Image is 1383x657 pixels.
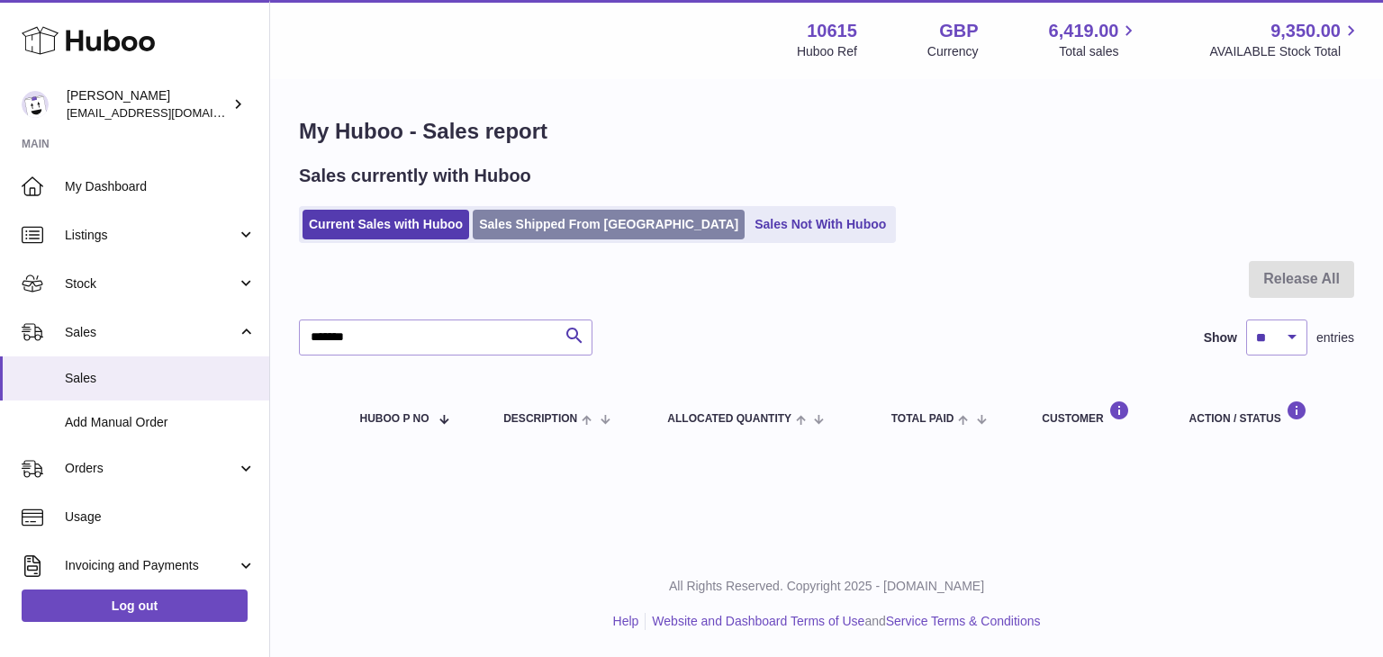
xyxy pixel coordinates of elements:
a: Website and Dashboard Terms of Use [652,614,864,628]
h2: Sales currently with Huboo [299,164,531,188]
a: 9,350.00 AVAILABLE Stock Total [1209,19,1361,60]
span: Total paid [891,413,954,425]
div: Action / Status [1189,400,1336,425]
span: [EMAIL_ADDRESS][DOMAIN_NAME] [67,105,265,120]
a: Log out [22,589,248,622]
strong: 10615 [807,19,857,43]
span: Orders [65,460,237,477]
span: My Dashboard [65,178,256,195]
span: Sales [65,370,256,387]
div: [PERSON_NAME] [67,87,229,121]
div: Customer [1042,400,1152,425]
span: Invoicing and Payments [65,557,237,574]
a: Help [613,614,639,628]
span: Huboo P no [360,413,429,425]
span: Description [503,413,577,425]
div: Currency [927,43,979,60]
span: Add Manual Order [65,414,256,431]
span: Sales [65,324,237,341]
span: 9,350.00 [1270,19,1341,43]
a: Sales Not With Huboo [748,210,892,239]
label: Show [1204,329,1237,346]
span: AVAILABLE Stock Total [1209,43,1361,60]
li: and [646,613,1040,630]
span: ALLOCATED Quantity [667,413,791,425]
p: All Rights Reserved. Copyright 2025 - [DOMAIN_NAME] [285,578,1369,595]
a: 6,419.00 Total sales [1049,19,1140,60]
span: Usage [65,508,256,526]
strong: GBP [939,19,978,43]
span: 6,419.00 [1049,19,1119,43]
span: Total sales [1059,43,1139,60]
a: Service Terms & Conditions [886,614,1041,628]
span: Listings [65,227,237,244]
div: Huboo Ref [797,43,857,60]
a: Current Sales with Huboo [303,210,469,239]
h1: My Huboo - Sales report [299,117,1354,146]
span: Stock [65,275,237,292]
a: Sales Shipped From [GEOGRAPHIC_DATA] [473,210,745,239]
img: fulfillment@fable.com [22,91,49,118]
span: entries [1316,329,1354,346]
